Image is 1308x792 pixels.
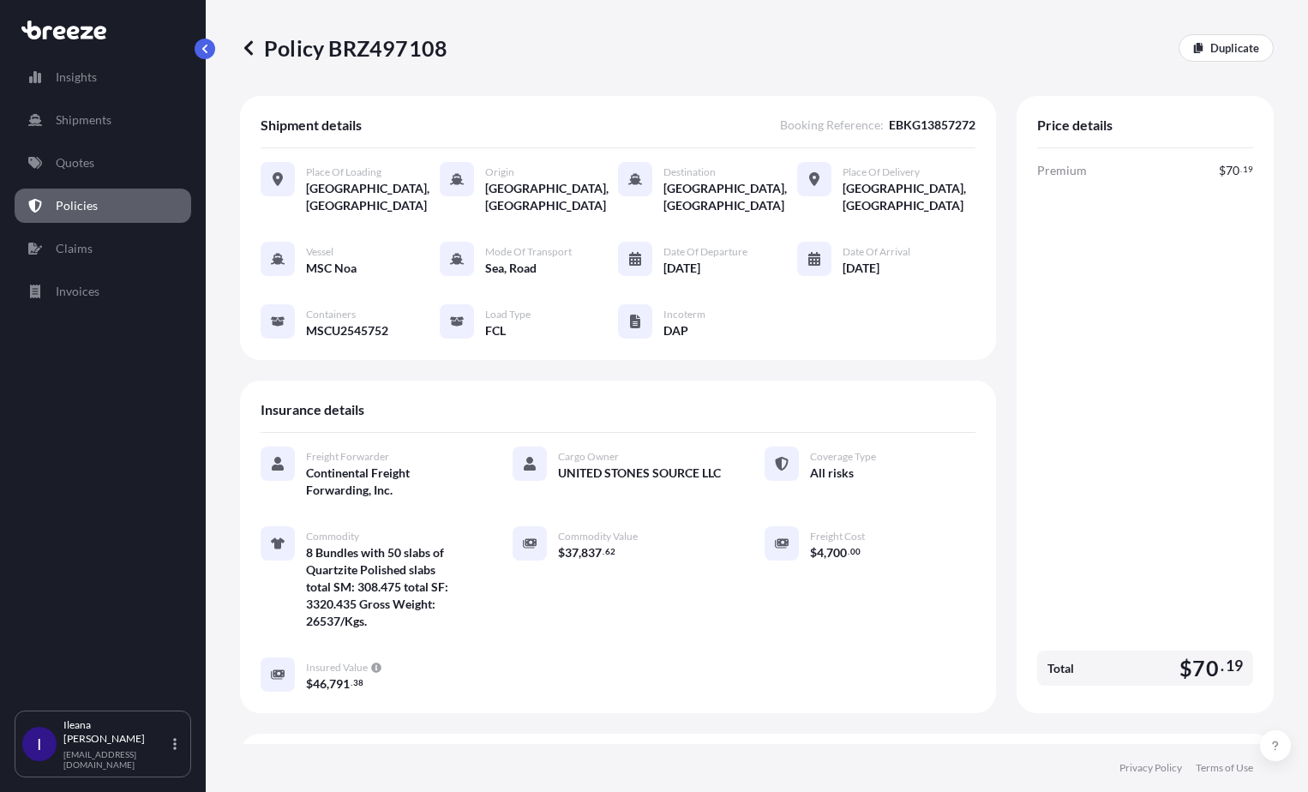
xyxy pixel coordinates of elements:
[558,465,721,482] span: UNITED STONES SOURCE LLC
[558,547,565,559] span: $
[63,749,170,770] p: [EMAIL_ADDRESS][DOMAIN_NAME]
[306,322,388,339] span: MSCU2545752
[663,180,797,214] span: [GEOGRAPHIC_DATA], [GEOGRAPHIC_DATA]
[843,180,976,214] span: [GEOGRAPHIC_DATA], [GEOGRAPHIC_DATA]
[313,678,327,690] span: 46
[261,401,364,418] span: Insurance details
[15,60,191,94] a: Insights
[306,308,356,321] span: Containers
[663,245,747,259] span: Date of Departure
[485,180,619,214] span: [GEOGRAPHIC_DATA], [GEOGRAPHIC_DATA]
[15,103,191,137] a: Shipments
[843,260,879,277] span: [DATE]
[1037,117,1113,134] span: Price details
[56,154,94,171] p: Quotes
[1179,657,1192,679] span: $
[810,547,817,559] span: $
[15,274,191,309] a: Invoices
[1192,657,1218,679] span: 70
[824,547,826,559] span: ,
[603,549,604,555] span: .
[327,678,329,690] span: ,
[351,680,352,686] span: .
[329,678,350,690] span: 791
[306,530,359,543] span: Commodity
[850,549,861,555] span: 00
[56,240,93,257] p: Claims
[37,735,42,753] span: I
[306,165,381,179] span: Place of Loading
[1240,166,1242,172] span: .
[1179,34,1274,62] a: Duplicate
[663,165,716,179] span: Destination
[581,547,602,559] span: 837
[1243,166,1253,172] span: 19
[1219,165,1226,177] span: $
[1226,661,1243,671] span: 19
[56,111,111,129] p: Shipments
[889,117,975,134] span: EBKG13857272
[663,308,705,321] span: Incoterm
[15,231,191,266] a: Claims
[565,547,579,559] span: 37
[15,189,191,223] a: Policies
[306,678,313,690] span: $
[810,530,865,543] span: Freight Cost
[780,117,884,134] span: Booking Reference :
[826,547,847,559] span: 700
[1047,660,1074,677] span: Total
[63,718,170,746] p: Ileana [PERSON_NAME]
[810,450,876,464] span: Coverage Type
[306,661,368,675] span: Insured Value
[485,308,531,321] span: Load Type
[663,322,688,339] span: DAP
[240,34,447,62] p: Policy BRZ497108
[485,322,506,339] span: FCL
[1226,165,1239,177] span: 70
[485,245,572,259] span: Mode of Transport
[810,465,854,482] span: All risks
[1119,761,1182,775] a: Privacy Policy
[1221,661,1224,671] span: .
[485,260,537,277] span: Sea, Road
[663,260,700,277] span: [DATE]
[56,69,97,86] p: Insights
[843,165,920,179] span: Place of Delivery
[1037,162,1087,179] span: Premium
[558,450,619,464] span: Cargo Owner
[1196,761,1253,775] a: Terms of Use
[306,450,389,464] span: Freight Forwarder
[843,245,910,259] span: Date of Arrival
[261,117,362,134] span: Shipment details
[558,530,638,543] span: Commodity Value
[56,283,99,300] p: Invoices
[306,465,471,499] span: Continental Freight Forwarding, Inc.
[306,180,440,214] span: [GEOGRAPHIC_DATA], [GEOGRAPHIC_DATA]
[306,544,471,630] span: 8 Bundles with 50 slabs of Quartzite Polished slabs total SM: 308.475 total SF: 3320.435 Gross We...
[353,680,363,686] span: 38
[306,260,357,277] span: MSC Noa
[306,245,333,259] span: Vessel
[15,146,191,180] a: Quotes
[848,549,849,555] span: .
[56,197,98,214] p: Policies
[485,165,514,179] span: Origin
[817,547,824,559] span: 4
[1210,39,1259,57] p: Duplicate
[605,549,615,555] span: 62
[579,547,581,559] span: ,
